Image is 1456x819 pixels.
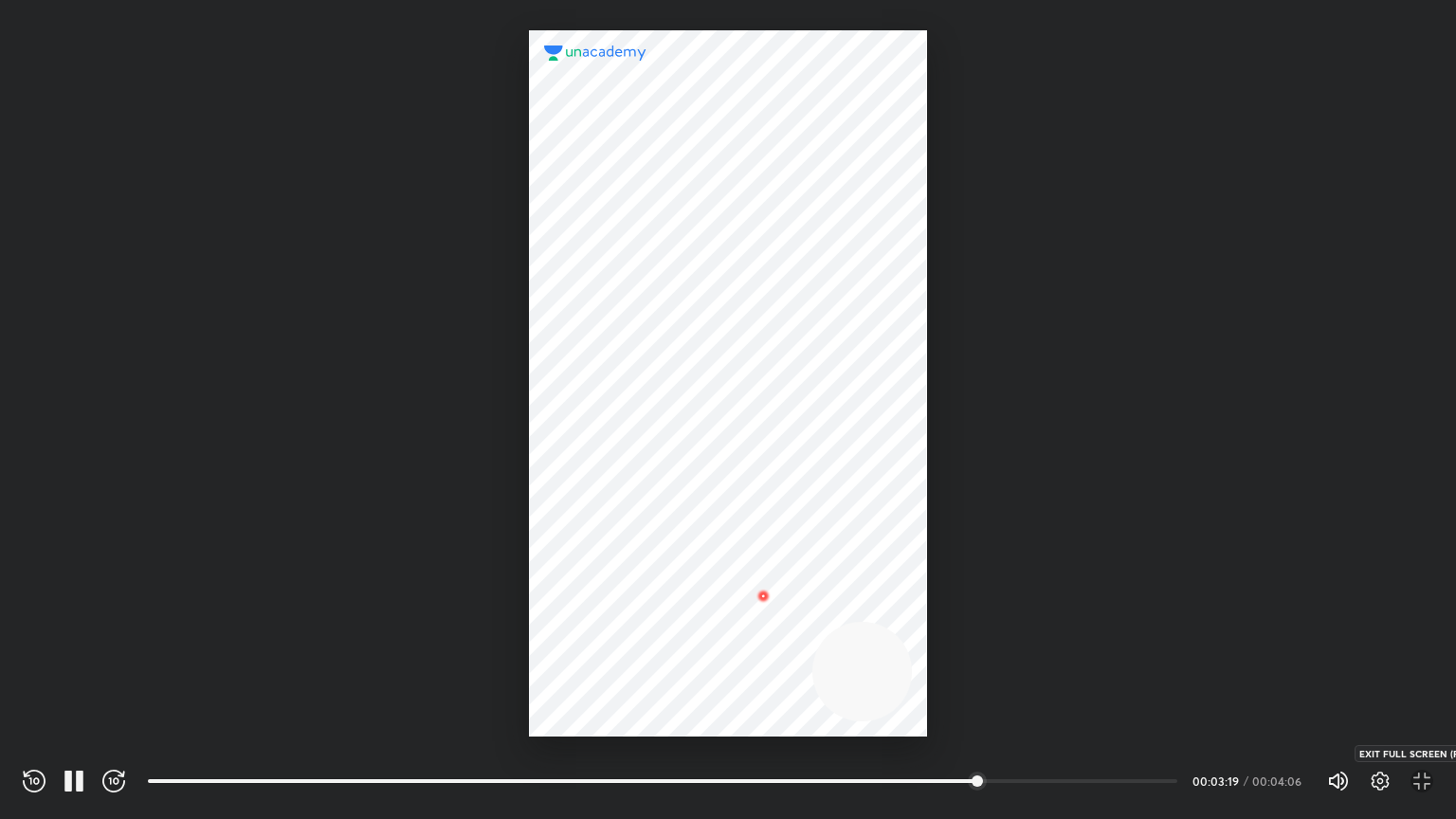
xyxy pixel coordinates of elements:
[753,585,775,608] img: wMgqJGBwKWe8AAAAABJRU5ErkJggg==
[544,45,646,61] img: logo.2a7e12a2.svg
[1252,775,1304,787] div: 00:04:06
[1244,775,1248,787] div: /
[1192,775,1240,787] div: 00:03:19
